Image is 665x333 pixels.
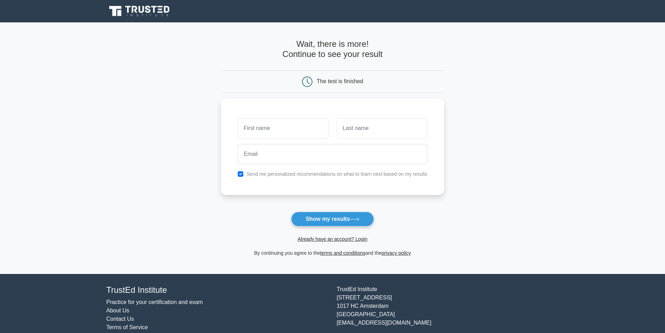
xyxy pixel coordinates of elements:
a: Contact Us [106,316,134,322]
div: The test is finished [317,78,363,84]
input: First name [238,118,328,138]
h4: TrustEd Institute [106,285,328,295]
a: About Us [106,307,130,313]
a: Terms of Service [106,324,148,330]
a: Already have an account? Login [297,236,367,242]
label: Send me personalized recommendations on what to learn next based on my results [246,171,427,177]
input: Email [238,144,427,164]
button: Show my results [291,212,374,226]
div: By continuing you agree to the and the [217,249,448,257]
h4: Wait, there is more! Continue to see your result [221,39,444,59]
a: Practice for your certification and exam [106,299,203,305]
input: Last name [337,118,427,138]
a: privacy policy [382,250,411,256]
a: terms and conditions [320,250,365,256]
